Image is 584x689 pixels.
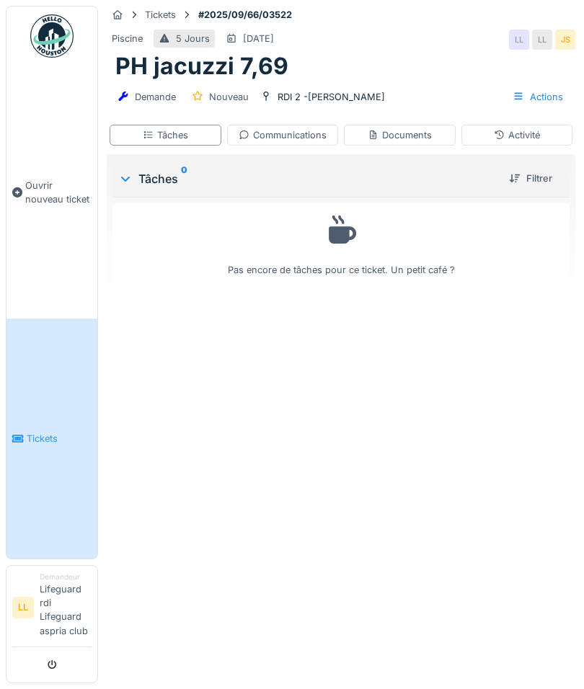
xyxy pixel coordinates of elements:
img: Badge_color-CXgf-gQk.svg [30,14,74,58]
div: Filtrer [503,169,558,188]
div: Piscine [112,32,143,45]
div: Communications [239,128,327,142]
li: LL [12,597,34,618]
div: Tickets [145,8,176,22]
div: LL [532,30,552,50]
span: Tickets [27,432,92,445]
div: LL [509,30,529,50]
div: [DATE] [243,32,274,45]
div: JS [555,30,575,50]
div: Demandeur [40,572,92,582]
div: Tâches [143,128,188,142]
strong: #2025/09/66/03522 [193,8,298,22]
div: Actions [506,86,570,107]
div: Activité [494,128,540,142]
div: RDI 2 -[PERSON_NAME] [278,90,385,104]
span: Ouvrir nouveau ticket [25,179,92,206]
div: Pas encore de tâches pour ce ticket. Un petit café ? [122,210,560,277]
li: Lifeguard rdi Lifeguard aspria club [40,572,92,644]
div: Nouveau [209,90,249,104]
div: 5 Jours [176,32,210,45]
h1: PH jacuzzi 7,69 [115,53,288,80]
div: Demande [135,90,176,104]
a: LL DemandeurLifeguard rdi Lifeguard aspria club [12,572,92,647]
a: Ouvrir nouveau ticket [6,66,97,319]
a: Tickets [6,319,97,558]
sup: 0 [181,170,187,187]
div: Tâches [118,170,497,187]
div: Documents [368,128,432,142]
